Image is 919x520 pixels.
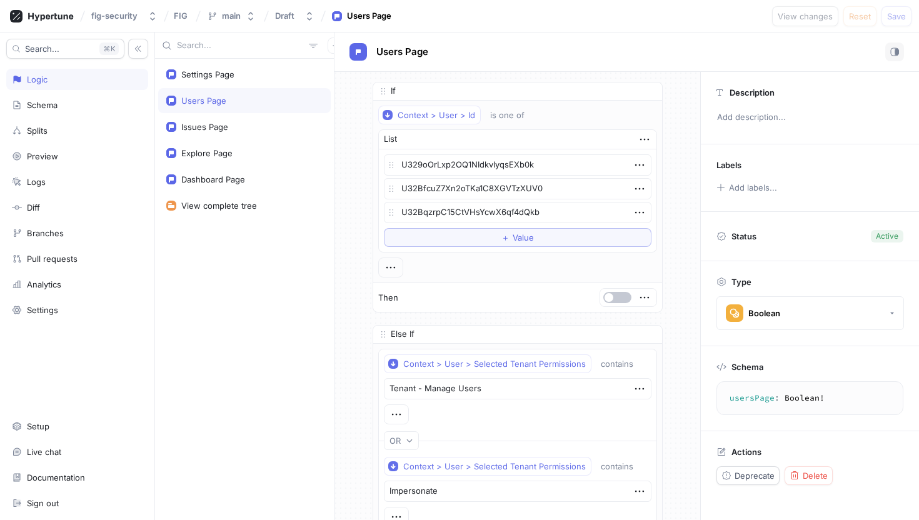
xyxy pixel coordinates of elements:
[376,47,428,57] span: Users Page
[735,472,775,479] span: Deprecate
[778,12,833,20] span: View changes
[748,308,780,319] div: Boolean
[6,39,124,59] button: Search...K
[785,466,833,485] button: Delete
[91,11,138,21] div: fig-security
[222,11,241,21] div: main
[181,148,233,158] div: Explore Page
[772,6,838,26] button: View changes
[716,466,780,485] button: Deprecate
[876,231,898,242] div: Active
[803,472,828,479] span: Delete
[731,277,751,287] p: Type
[86,6,163,26] button: fig-security
[99,42,119,55] div: K
[730,87,775,97] p: Description
[843,6,876,26] button: Reset
[485,106,543,124] button: is one of
[601,359,633,369] div: contains
[384,354,591,373] button: Context > User > Selected Tenant Permissions
[384,202,651,223] textarea: U32BqzrpC15CtVHsYcwX6qf4dQkb
[712,179,781,196] button: Add labels...
[181,69,234,79] div: Settings Page
[384,154,651,176] textarea: U329oOrLxp2OQ1NIdkvIyqsEXb0k
[722,387,898,409] textarea: usersPage: Boolean!
[731,447,761,457] p: Actions
[27,126,48,136] div: Splits
[501,234,510,241] span: ＋
[27,151,58,161] div: Preview
[601,461,633,472] div: contains
[716,296,904,330] button: Boolean
[716,160,741,170] p: Labels
[384,178,651,199] textarea: U32BfcuZ7Xn2oTKa1C8XGVTzXUV0
[27,421,49,431] div: Setup
[849,12,871,20] span: Reset
[384,228,651,247] button: ＋Value
[27,447,61,457] div: Live chat
[490,110,525,121] div: is one of
[181,96,226,106] div: Users Page
[27,472,85,482] div: Documentation
[27,177,46,187] div: Logs
[27,74,48,84] div: Logic
[513,234,534,241] span: Value
[270,6,319,26] button: Draft
[27,279,61,289] div: Analytics
[6,467,148,488] a: Documentation
[181,122,228,132] div: Issues Page
[389,436,401,446] div: OR
[391,328,414,341] p: Else If
[398,110,475,121] div: Context > User > Id
[378,292,398,304] p: Then
[275,11,294,21] div: Draft
[384,481,651,502] textarea: Impersonate
[384,133,397,146] div: List
[595,354,651,373] button: contains
[595,457,651,476] button: contains
[177,39,304,52] input: Search...
[881,6,911,26] button: Save
[27,254,78,264] div: Pull requests
[174,11,188,20] span: FIG
[202,6,261,26] button: main
[384,378,651,399] textarea: Tenant - Manage Users
[887,12,906,20] span: Save
[378,106,481,124] button: Context > User > Id
[27,228,64,238] div: Branches
[181,174,245,184] div: Dashboard Page
[27,498,59,508] div: Sign out
[731,362,763,372] p: Schema
[391,85,396,97] p: If
[347,10,391,22] div: Users Page
[731,227,756,245] p: Status
[25,45,59,52] span: Search...
[384,431,419,450] button: OR
[181,201,257,211] div: View complete tree
[27,305,58,315] div: Settings
[403,359,586,369] div: Context > User > Selected Tenant Permissions
[403,461,586,472] div: Context > User > Selected Tenant Permissions
[27,100,58,110] div: Schema
[27,202,40,212] div: Diff
[711,107,908,128] p: Add description...
[384,457,591,476] button: Context > User > Selected Tenant Permissions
